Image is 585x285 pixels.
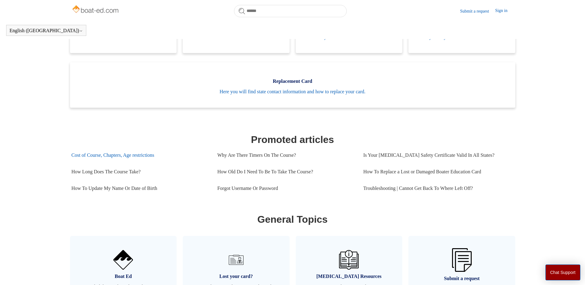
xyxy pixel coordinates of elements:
[72,164,208,180] a: How Long Does The Course Take?
[72,180,208,197] a: How To Update My Name Or Date of Birth
[10,28,83,33] button: English ([GEOGRAPHIC_DATA])
[192,273,280,280] span: Lost your card?
[217,164,354,180] a: How Old Do I Need To Be To Take The Course?
[363,180,509,197] a: Troubleshooting | Cannot Get Back To Where Left Off?
[217,147,354,164] a: Why Are There Timers On The Course?
[113,250,133,270] img: 01HZPCYVNCVF44JPJQE4DN11EA
[70,62,515,108] a: Replacement Card Here you will find state contact information and how to replace your card.
[79,273,168,280] span: Boat Ed
[72,147,208,164] a: Cost of Course, Chapters, Age restrictions
[79,88,506,95] span: Here you will find state contact information and how to replace your card.
[305,273,393,280] span: [MEDICAL_DATA] Resources
[495,7,513,15] a: Sign in
[452,248,472,272] img: 01HZPCYW3NK71669VZTW7XY4G9
[234,5,347,17] input: Search
[418,275,506,282] span: Submit a request
[72,4,120,16] img: Boat-Ed Help Center home page
[460,8,495,14] a: Submit a request
[339,250,359,270] img: 01HZPCYVZMCNPYXCC0DPA2R54M
[72,132,514,147] h1: Promoted articles
[226,250,246,270] img: 01HZPCYVT14CG9T703FEE4SFXC
[72,212,514,227] h1: General Topics
[363,147,509,164] a: Is Your [MEDICAL_DATA] Safety Certificate Valid In All States?
[363,164,509,180] a: How To Replace a Lost or Damaged Boater Education Card
[217,180,354,197] a: Forgot Username Or Password
[545,264,581,280] button: Chat Support
[79,78,506,85] span: Replacement Card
